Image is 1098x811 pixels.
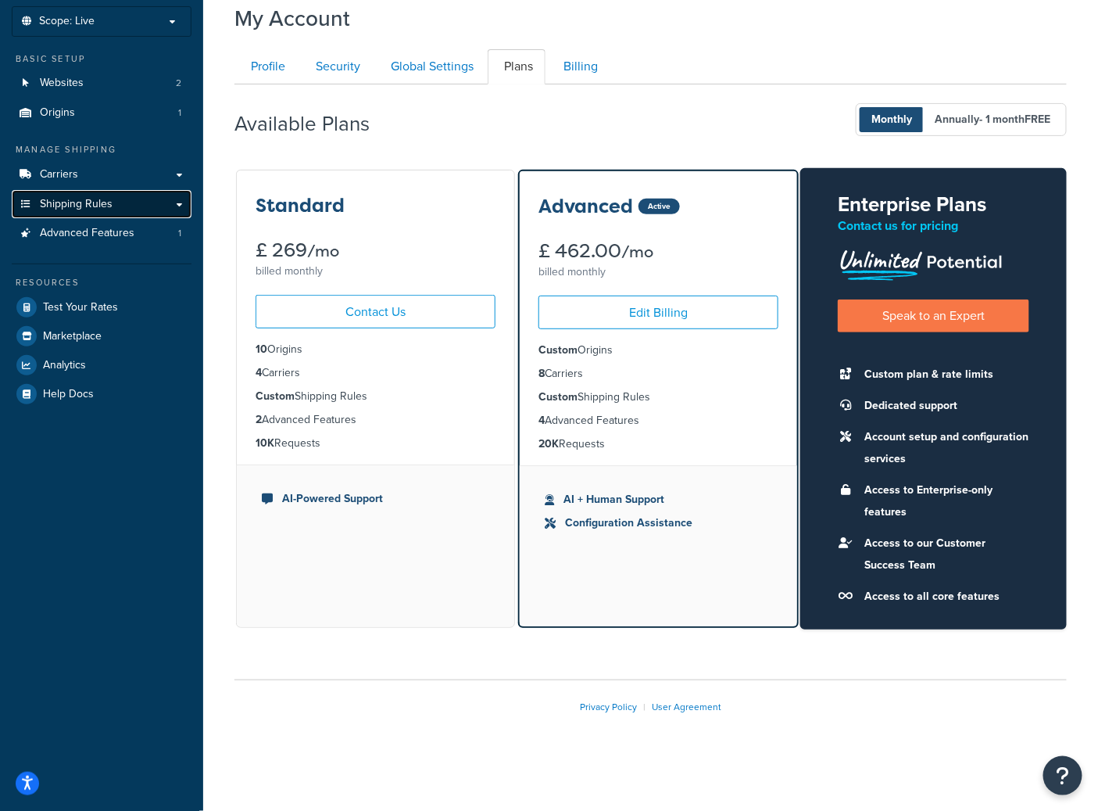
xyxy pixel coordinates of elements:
[838,193,1029,216] h2: Enterprise Plans
[12,160,191,189] a: Carriers
[12,52,191,66] div: Basic Setup
[838,245,1003,281] img: Unlimited Potential
[538,389,578,405] strong: Custom
[43,388,94,401] span: Help Docs
[838,300,1029,332] a: Speak to an Expert
[40,227,134,240] span: Advanced Features
[538,389,778,406] li: Shipping Rules
[256,388,495,405] li: Shipping Rules
[923,107,1063,132] span: Annually
[857,395,1029,417] li: Dedicated support
[256,435,495,452] li: Requests
[178,106,181,120] span: 1
[857,586,1029,608] li: Access to all core features
[176,77,181,90] span: 2
[12,293,191,321] a: Test Your Rates
[12,219,191,248] a: Advanced Features 1
[857,479,1029,523] li: Access to Enterprise-only features
[256,341,267,357] strong: 10
[12,143,191,156] div: Manage Shipping
[538,365,778,382] li: Carriers
[234,3,350,34] h1: My Account
[256,295,495,328] a: Contact Us
[838,215,1029,237] p: Contact us for pricing
[12,276,191,289] div: Resources
[545,491,772,508] li: AI + Human Support
[12,99,191,127] li: Origins
[374,49,486,84] a: Global Settings
[538,412,778,429] li: Advanced Features
[40,77,84,90] span: Websites
[40,168,78,181] span: Carriers
[538,365,545,382] strong: 8
[262,490,489,508] li: AI-Powered Support
[860,107,924,132] span: Monthly
[538,412,545,429] strong: 4
[256,241,495,260] div: £ 269
[621,241,653,263] small: /mo
[545,515,772,532] li: Configuration Assistance
[856,103,1067,136] button: Monthly Annually- 1 monthFREE
[538,436,559,452] strong: 20K
[12,322,191,350] a: Marketplace
[580,700,637,714] a: Privacy Policy
[256,411,495,429] li: Advanced Features
[857,426,1029,470] li: Account setup and configuration services
[652,700,721,714] a: User Agreement
[256,435,274,451] strong: 10K
[40,198,113,211] span: Shipping Rules
[256,341,495,358] li: Origins
[234,49,298,84] a: Profile
[12,69,191,98] a: Websites 2
[12,351,191,379] a: Analytics
[12,99,191,127] a: Origins 1
[979,111,1051,127] span: - 1 month
[256,411,262,428] strong: 2
[1043,756,1082,795] button: Open Resource Center
[538,196,633,217] h3: Advanced
[43,301,118,314] span: Test Your Rates
[638,199,680,214] div: Active
[538,436,778,453] li: Requests
[12,219,191,248] li: Advanced Features
[256,388,295,404] strong: Custom
[538,342,778,359] li: Origins
[256,196,345,216] h3: Standard
[12,190,191,219] a: Shipping Rules
[857,533,1029,576] li: Access to our Customer Success Team
[256,260,495,282] div: billed monthly
[43,330,102,343] span: Marketplace
[256,364,495,382] li: Carriers
[178,227,181,240] span: 1
[547,49,610,84] a: Billing
[12,69,191,98] li: Websites
[643,700,646,714] span: |
[538,342,578,358] strong: Custom
[299,49,373,84] a: Security
[43,359,86,372] span: Analytics
[488,49,545,84] a: Plans
[1025,111,1051,127] b: FREE
[234,113,393,135] h2: Available Plans
[39,15,95,28] span: Scope: Live
[538,261,778,283] div: billed monthly
[40,106,75,120] span: Origins
[538,242,778,261] div: £ 462.00
[12,380,191,408] a: Help Docs
[256,364,262,381] strong: 4
[857,364,1029,386] li: Custom plan & rate limits
[538,296,778,329] a: Edit Billing
[307,240,339,262] small: /mo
